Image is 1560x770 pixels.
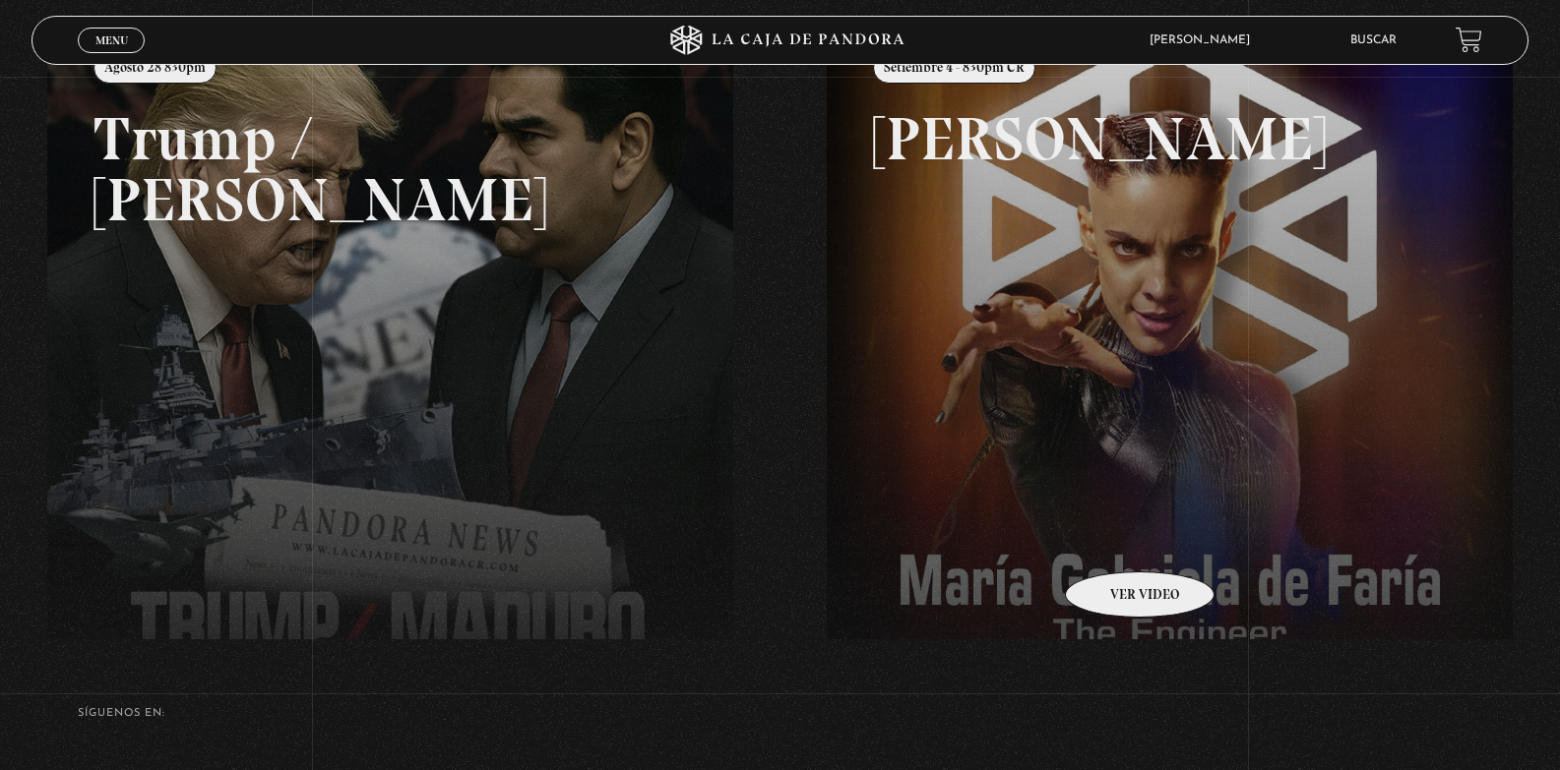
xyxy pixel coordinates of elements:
span: Cerrar [89,50,135,64]
span: [PERSON_NAME] [1140,34,1270,46]
h4: SÍguenos en: [78,708,1482,719]
span: Menu [95,34,128,46]
a: Buscar [1350,34,1397,46]
a: View your shopping cart [1456,27,1482,53]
